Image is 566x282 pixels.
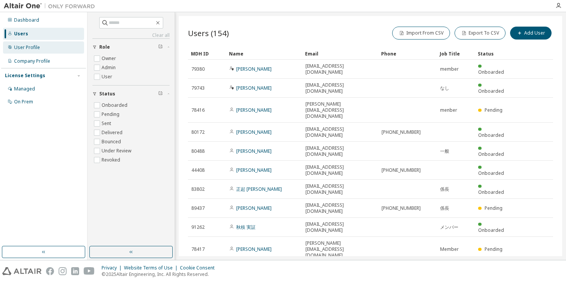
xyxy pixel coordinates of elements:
[102,146,133,155] label: Under Review
[478,227,504,233] span: Onboarded
[236,66,272,72] a: [PERSON_NAME]
[191,167,205,173] span: 44408
[382,167,421,173] span: [PHONE_NUMBER]
[305,126,375,138] span: [EMAIL_ADDRESS][DOMAIN_NAME]
[191,48,223,60] div: MDH ID
[510,27,552,40] button: Add User
[14,44,40,51] div: User Profile
[478,151,504,157] span: Onboarded
[4,2,99,10] img: Altair One
[478,69,504,75] span: Onboarded
[5,73,45,79] div: License Settings
[188,28,229,38] span: Users (154)
[305,48,375,60] div: Email
[485,107,502,113] span: Pending
[191,85,205,91] span: 79743
[102,265,124,271] div: Privacy
[478,132,504,138] span: Onboarded
[92,32,170,38] a: Clear all
[191,205,205,211] span: 89437
[99,44,110,50] span: Role
[485,205,502,211] span: Pending
[455,27,506,40] button: Export To CSV
[305,145,375,157] span: [EMAIL_ADDRESS][DOMAIN_NAME]
[305,63,375,75] span: [EMAIL_ADDRESS][DOMAIN_NAME]
[102,54,118,63] label: Owner
[392,27,450,40] button: Import From CSV
[305,101,375,119] span: [PERSON_NAME][EMAIL_ADDRESS][DOMAIN_NAME]
[440,246,459,252] span: Member
[305,164,375,176] span: [EMAIL_ADDRESS][DOMAIN_NAME]
[236,246,272,252] a: [PERSON_NAME]
[236,148,272,154] a: [PERSON_NAME]
[102,137,122,146] label: Bounced
[71,267,79,275] img: linkedin.svg
[92,39,170,55] button: Role
[191,107,205,113] span: 78416
[236,205,272,211] a: [PERSON_NAME]
[99,91,115,97] span: Status
[158,44,163,50] span: Clear filter
[382,205,421,211] span: [PHONE_NUMBER]
[102,72,114,81] label: User
[191,246,205,252] span: 78417
[236,224,256,230] a: 秋枝 実証
[478,88,504,94] span: Onboarded
[478,170,504,176] span: Onboarded
[191,66,205,72] span: 79380
[236,129,272,135] a: [PERSON_NAME]
[102,110,121,119] label: Pending
[440,148,449,154] span: 一般
[191,186,205,192] span: 83802
[236,107,272,113] a: [PERSON_NAME]
[381,48,434,60] div: Phone
[229,48,299,60] div: Name
[485,246,502,252] span: Pending
[191,129,205,135] span: 80172
[236,167,272,173] a: [PERSON_NAME]
[14,17,39,23] div: Dashboard
[191,148,205,154] span: 80488
[180,265,219,271] div: Cookie Consent
[478,189,504,195] span: Onboarded
[46,267,54,275] img: facebook.svg
[158,91,163,97] span: Clear filter
[382,129,421,135] span: [PHONE_NUMBER]
[14,99,33,105] div: On Prem
[440,205,449,211] span: 係長
[14,58,50,64] div: Company Profile
[102,119,113,128] label: Sent
[236,85,272,91] a: [PERSON_NAME]
[440,48,472,60] div: Job Title
[84,267,95,275] img: youtube.svg
[124,265,180,271] div: Website Terms of Use
[440,107,457,113] span: menber
[305,240,375,258] span: [PERSON_NAME][EMAIL_ADDRESS][DOMAIN_NAME]
[102,63,117,72] label: Admin
[14,31,28,37] div: Users
[478,48,510,60] div: Status
[305,183,375,195] span: [EMAIL_ADDRESS][DOMAIN_NAME]
[59,267,67,275] img: instagram.svg
[305,221,375,233] span: [EMAIL_ADDRESS][DOMAIN_NAME]
[92,86,170,102] button: Status
[102,101,129,110] label: Onboarded
[440,66,459,72] span: member
[2,267,41,275] img: altair_logo.svg
[440,85,449,91] span: なし
[440,224,458,230] span: メンバー
[191,224,205,230] span: 91262
[440,186,449,192] span: 係長
[14,86,35,92] div: Managed
[102,128,124,137] label: Delivered
[236,186,282,192] a: 正起 [PERSON_NAME]
[305,202,375,214] span: [EMAIL_ADDRESS][DOMAIN_NAME]
[102,271,219,277] p: © 2025 Altair Engineering, Inc. All Rights Reserved.
[102,155,122,165] label: Revoked
[305,82,375,94] span: [EMAIL_ADDRESS][DOMAIN_NAME]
